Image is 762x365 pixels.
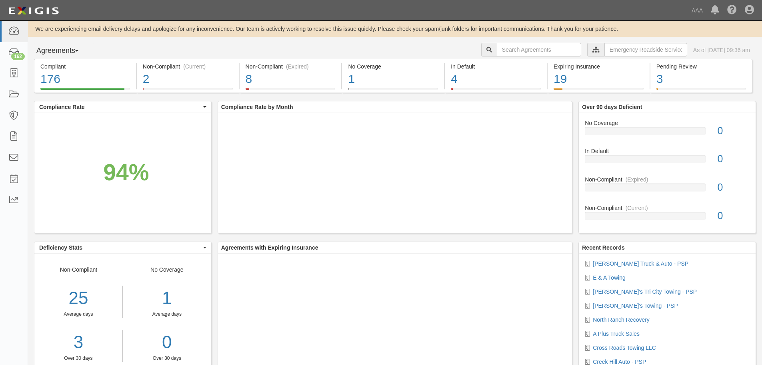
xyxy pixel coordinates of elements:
[28,25,762,33] div: We are experiencing email delivery delays and apologize for any inconvenience. Our team is active...
[585,204,750,226] a: Non-Compliant(Current)0
[348,63,438,71] div: No Coverage
[554,63,644,71] div: Expiring Insurance
[34,88,136,94] a: Compliant176
[143,63,233,71] div: Non-Compliant (Current)
[593,359,646,365] a: Creek Hill Auto - PSP
[593,345,656,351] a: Cross Roads Towing LLC
[497,43,581,56] input: Search Agreements
[342,88,444,94] a: No Coverage1
[650,88,752,94] a: Pending Review3
[34,355,122,362] div: Over 30 days
[183,63,206,71] div: (Current)
[129,330,205,355] a: 0
[246,63,336,71] div: Non-Compliant (Expired)
[143,71,233,88] div: 2
[579,204,756,212] div: Non-Compliant
[593,288,697,295] a: [PERSON_NAME]'s Tri City Towing - PSP
[40,71,130,88] div: 176
[137,88,239,94] a: Non-Compliant(Current)2
[604,43,687,56] input: Emergency Roadside Service (ERS)
[593,260,688,267] a: [PERSON_NAME] Truck & Auto - PSP
[39,103,201,111] span: Compliance Rate
[656,63,746,71] div: Pending Review
[246,71,336,88] div: 8
[582,104,642,110] b: Over 90 days Deficient
[348,71,438,88] div: 1
[593,274,625,281] a: E & A Towing
[34,311,122,318] div: Average days
[34,286,122,311] div: 25
[34,101,211,113] button: Compliance Rate
[712,124,756,138] div: 0
[548,88,650,94] a: Expiring Insurance19
[626,204,648,212] div: (Current)
[129,311,205,318] div: Average days
[34,43,94,59] button: Agreements
[579,147,756,155] div: In Default
[129,286,205,311] div: 1
[688,2,707,18] a: AAA
[656,71,746,88] div: 3
[593,331,640,337] a: A Plus Truck Sales
[34,266,123,362] div: Non-Compliant
[712,180,756,195] div: 0
[445,88,547,94] a: In Default4
[579,119,756,127] div: No Coverage
[39,244,201,252] span: Deficiency Stats
[579,175,756,184] div: Non-Compliant
[221,104,293,110] b: Compliance Rate by Month
[626,175,648,184] div: (Expired)
[34,242,211,253] button: Deficiency Stats
[240,88,342,94] a: Non-Compliant(Expired)8
[585,147,750,175] a: In Default0
[34,330,122,355] a: 3
[123,266,211,362] div: No Coverage
[585,119,750,147] a: No Coverage0
[6,4,61,18] img: logo-5460c22ac91f19d4615b14bd174203de0afe785f0fc80cf4dbbc73dc1793850b.png
[103,156,149,189] div: 94%
[286,63,309,71] div: (Expired)
[727,6,737,15] i: Help Center - Complianz
[554,71,644,88] div: 19
[593,302,678,309] a: [PERSON_NAME]'s Towing - PSP
[593,317,650,323] a: North Ranch Recovery
[40,63,130,71] div: Compliant
[221,244,318,251] b: Agreements with Expiring Insurance
[712,209,756,223] div: 0
[11,53,25,60] div: 162
[582,244,625,251] b: Recent Records
[712,152,756,166] div: 0
[129,355,205,362] div: Over 30 days
[451,63,541,71] div: In Default
[693,46,750,54] div: As of [DATE] 09:36 am
[451,71,541,88] div: 4
[585,175,750,204] a: Non-Compliant(Expired)0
